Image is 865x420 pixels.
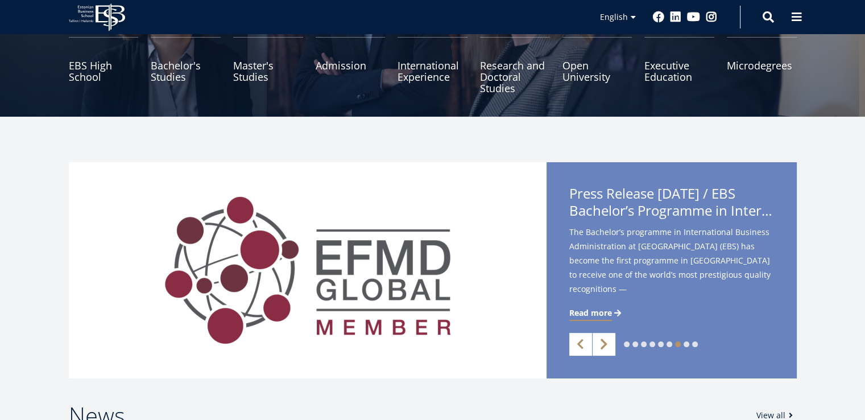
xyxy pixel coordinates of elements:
a: 1 [624,341,630,347]
a: 5 [658,341,664,347]
a: 3 [641,341,647,347]
a: International Experience [398,37,467,94]
a: 7 [675,341,681,347]
a: Master's Studies [233,37,303,94]
a: EBS High School [69,37,139,94]
a: Executive Education [644,37,714,94]
a: Next [593,333,615,356]
img: a [69,162,547,378]
span: Press Release [DATE] / EBS [569,185,774,223]
a: Read more [569,307,623,319]
a: 6 [667,341,672,347]
a: Youtube [687,11,700,23]
a: 9 [692,341,698,347]
a: Microdegrees [727,37,797,94]
a: Linkedin [670,11,681,23]
a: Bachelor's Studies [151,37,221,94]
a: Open University [562,37,632,94]
span: Bachelor’s Programme in International Business Administration Among the World’s Best with Five-Ye... [569,202,774,219]
a: Instagram [706,11,717,23]
a: 8 [684,341,689,347]
a: Research and Doctoral Studies [480,37,550,94]
a: 2 [632,341,638,347]
span: Read more [569,307,612,319]
a: Facebook [653,11,664,23]
span: The Bachelor’s programme in International Business Administration at [GEOGRAPHIC_DATA] (EBS) has ... [569,225,774,314]
a: Admission [316,37,386,94]
a: 4 [649,341,655,347]
a: Previous [569,333,592,356]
